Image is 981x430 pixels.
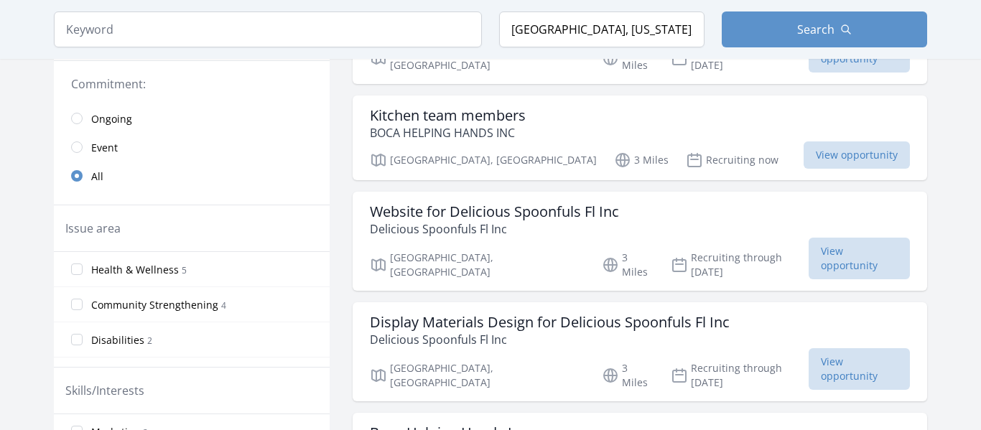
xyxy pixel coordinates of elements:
[54,162,330,190] a: All
[370,203,619,220] h3: Website for Delicious Spoonfuls Fl Inc
[370,251,585,279] p: [GEOGRAPHIC_DATA], [GEOGRAPHIC_DATA]
[54,11,482,47] input: Keyword
[671,251,809,279] p: Recruiting through [DATE]
[54,104,330,133] a: Ongoing
[370,124,526,141] p: BOCA HELPING HANDS INC
[71,75,312,93] legend: Commitment:
[71,299,83,310] input: Community Strengthening 4
[370,107,526,124] h3: Kitchen team members
[809,238,910,279] span: View opportunity
[71,263,83,275] input: Health & Wellness 5
[602,251,654,279] p: 3 Miles
[797,21,834,38] span: Search
[182,264,187,276] span: 5
[370,314,730,331] h3: Display Materials Design for Delicious Spoonfuls Fl Inc
[686,151,778,169] p: Recruiting now
[65,382,144,399] legend: Skills/Interests
[91,169,103,184] span: All
[602,361,654,390] p: 3 Miles
[671,361,809,390] p: Recruiting through [DATE]
[370,331,730,348] p: Delicious Spoonfuls Fl Inc
[499,11,705,47] input: Location
[370,151,597,169] p: [GEOGRAPHIC_DATA], [GEOGRAPHIC_DATA]
[91,141,118,155] span: Event
[353,192,927,291] a: Website for Delicious Spoonfuls Fl Inc Delicious Spoonfuls Fl Inc [GEOGRAPHIC_DATA], [GEOGRAPHIC_...
[353,95,927,180] a: Kitchen team members BOCA HELPING HANDS INC [GEOGRAPHIC_DATA], [GEOGRAPHIC_DATA] 3 Miles Recruiti...
[91,333,144,347] span: Disabilities
[722,11,927,47] button: Search
[221,299,226,312] span: 4
[614,151,669,169] p: 3 Miles
[54,133,330,162] a: Event
[809,348,910,390] span: View opportunity
[91,112,132,126] span: Ongoing
[804,141,910,169] span: View opportunity
[147,335,152,347] span: 2
[370,361,585,390] p: [GEOGRAPHIC_DATA], [GEOGRAPHIC_DATA]
[71,334,83,345] input: Disabilities 2
[91,298,218,312] span: Community Strengthening
[370,220,619,238] p: Delicious Spoonfuls Fl Inc
[353,302,927,401] a: Display Materials Design for Delicious Spoonfuls Fl Inc Delicious Spoonfuls Fl Inc [GEOGRAPHIC_DA...
[91,263,179,277] span: Health & Wellness
[65,220,121,237] legend: Issue area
